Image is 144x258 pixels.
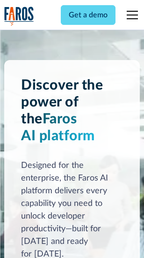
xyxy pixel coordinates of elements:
a: Get a demo [61,5,115,25]
img: Logo of the analytics and reporting company Faros. [4,7,34,26]
h1: Discover the power of the [21,77,123,144]
a: home [4,7,34,26]
span: Faros AI platform [21,112,95,143]
div: menu [121,4,140,26]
